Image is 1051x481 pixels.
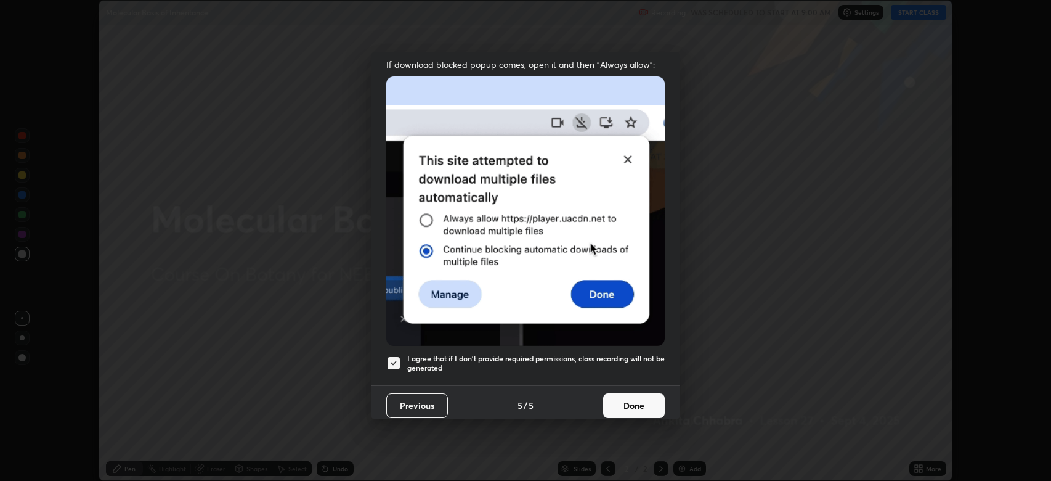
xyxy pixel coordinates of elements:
h4: 5 [517,399,522,412]
button: Previous [386,393,448,418]
h5: I agree that if I don't provide required permissions, class recording will not be generated [407,354,665,373]
button: Done [603,393,665,418]
span: If download blocked popup comes, open it and then "Always allow": [386,59,665,70]
h4: 5 [529,399,534,412]
h4: / [524,399,527,412]
img: downloads-permission-blocked.gif [386,76,665,346]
